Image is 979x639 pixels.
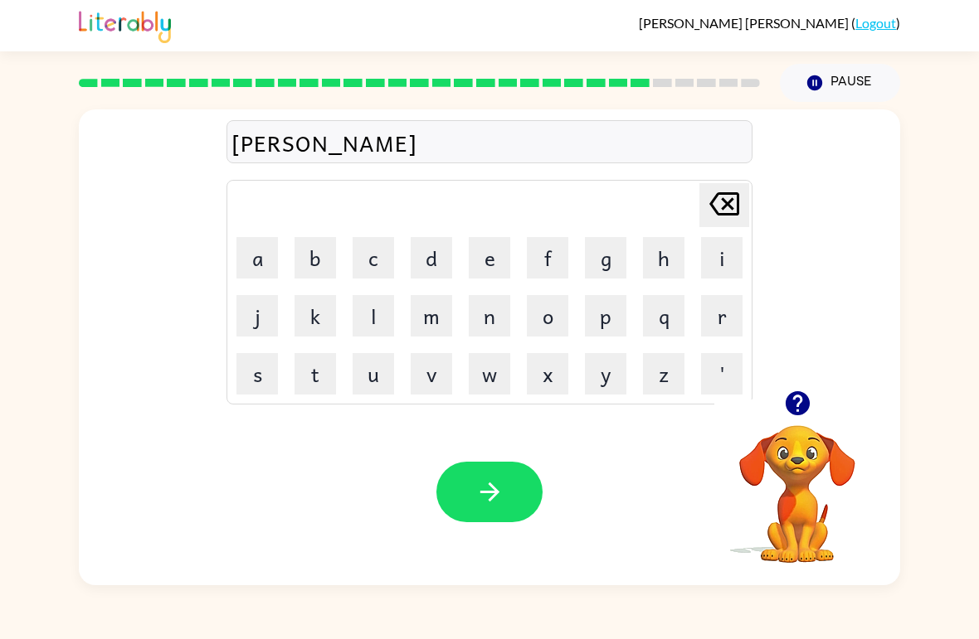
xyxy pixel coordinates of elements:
button: v [411,353,452,395]
button: x [527,353,568,395]
video: Your browser must support playing .mp4 files to use Literably. Please try using another browser. [714,399,880,565]
button: ' [701,353,743,395]
button: y [585,353,626,395]
button: s [236,353,278,395]
button: z [643,353,684,395]
button: n [469,295,510,336]
button: i [701,237,743,278]
button: t [295,353,336,395]
button: w [469,353,510,395]
a: Logout [855,15,896,31]
button: b [295,237,336,278]
button: Pause [780,64,900,102]
button: u [353,353,394,395]
button: h [643,237,684,278]
button: k [295,295,336,336]
button: r [701,295,743,336]
button: q [643,295,684,336]
span: [PERSON_NAME] [PERSON_NAME] [639,15,851,31]
button: c [353,237,394,278]
button: a [236,237,278,278]
button: m [411,295,452,336]
button: g [585,237,626,278]
button: d [411,237,452,278]
div: ( ) [639,15,900,31]
button: j [236,295,278,336]
button: p [585,295,626,336]
img: Literably [79,7,171,43]
button: o [527,295,568,336]
div: [PERSON_NAME] [231,125,748,160]
button: f [527,237,568,278]
button: e [469,237,510,278]
button: l [353,295,394,336]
